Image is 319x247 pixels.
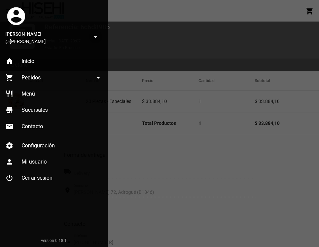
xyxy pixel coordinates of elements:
[22,158,47,165] span: Mi usuario
[5,122,13,131] mat-icon: email
[22,175,52,181] span: Cerrar sesión
[22,142,55,149] span: Configuración
[5,142,13,150] mat-icon: settings
[94,74,102,82] mat-icon: arrow_drop_down
[5,237,102,244] div: version 0.18.1
[22,91,35,97] span: Menú
[5,74,13,82] mat-icon: shopping_cart
[22,123,43,130] span: Contacto
[5,106,13,114] mat-icon: store
[5,158,13,166] mat-icon: person
[5,57,13,65] mat-icon: home
[22,74,41,81] span: Pedidos
[5,30,89,38] span: [PERSON_NAME]
[22,107,48,113] span: Sucursales
[5,174,13,182] mat-icon: power_settings_new
[5,38,89,45] span: @[PERSON_NAME]
[5,90,13,98] mat-icon: restaurant
[5,5,27,27] mat-icon: account_circle
[92,33,100,41] mat-icon: arrow_drop_down
[22,58,34,65] span: Inicio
